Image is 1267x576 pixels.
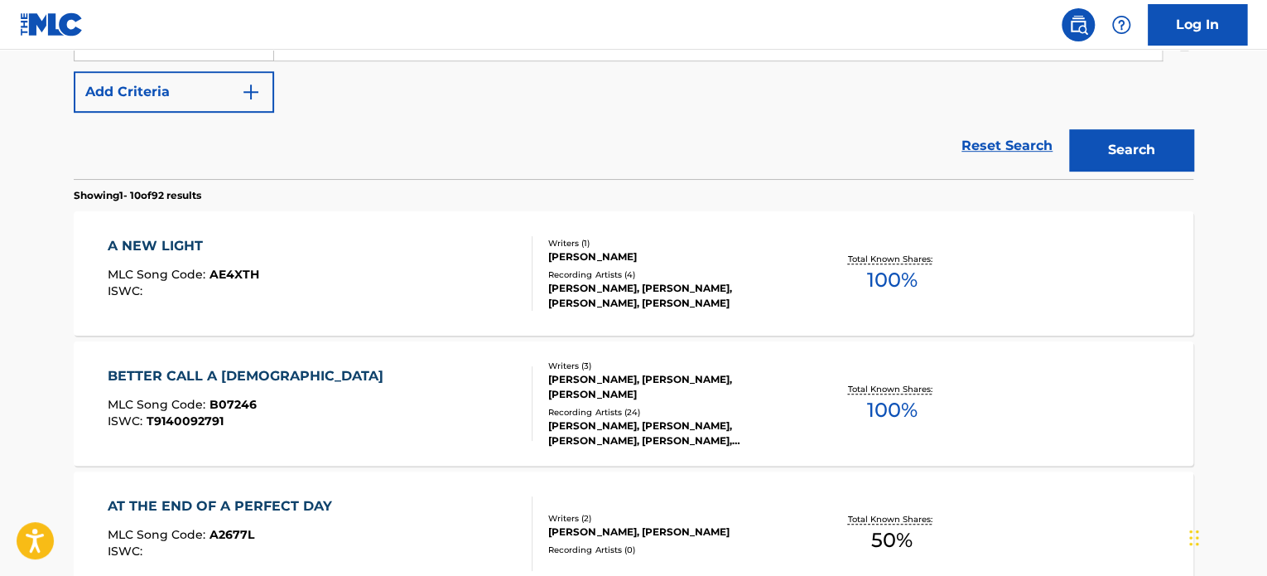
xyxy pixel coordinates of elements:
[548,269,798,281] div: Recording Artists ( 4 )
[548,406,798,419] div: Recording Artists ( 24 )
[1148,4,1247,46] a: Log In
[108,267,210,282] span: MLC Song Code :
[1105,8,1138,41] div: Help
[108,544,147,559] span: ISWC :
[548,512,798,525] div: Writers ( 2 )
[108,283,147,298] span: ISWC :
[1189,513,1199,563] div: Drag
[847,513,936,525] p: Total Known Shares:
[548,281,798,311] div: [PERSON_NAME], [PERSON_NAME], [PERSON_NAME], [PERSON_NAME]
[74,211,1193,336] a: A NEW LIGHTMLC Song Code:AE4XTHISWC:Writers (1)[PERSON_NAME]Recording Artists (4)[PERSON_NAME], [...
[74,341,1193,466] a: BETTER CALL A [DEMOGRAPHIC_DATA]MLC Song Code:B07246ISWC:T9140092791Writers (3)[PERSON_NAME], [PE...
[147,414,224,428] span: T9140092791
[866,265,917,295] span: 100 %
[847,383,936,395] p: Total Known Shares:
[548,372,798,402] div: [PERSON_NAME], [PERSON_NAME], [PERSON_NAME]
[108,397,210,412] span: MLC Song Code :
[1184,496,1267,576] iframe: Chat Widget
[108,414,147,428] span: ISWC :
[108,496,340,516] div: AT THE END OF A PERFECT DAY
[210,527,254,542] span: A2677L
[108,236,259,256] div: A NEW LIGHT
[548,544,798,556] div: Recording Artists ( 0 )
[953,128,1061,164] a: Reset Search
[548,249,798,264] div: [PERSON_NAME]
[548,419,798,448] div: [PERSON_NAME], [PERSON_NAME], [PERSON_NAME], [PERSON_NAME], [PERSON_NAME]
[1062,8,1095,41] a: Public Search
[847,253,936,265] p: Total Known Shares:
[210,397,257,412] span: B07246
[74,71,274,113] button: Add Criteria
[866,395,917,425] span: 100 %
[548,360,798,372] div: Writers ( 3 )
[1069,129,1193,171] button: Search
[548,237,798,249] div: Writers ( 1 )
[210,267,259,282] span: AE4XTH
[108,527,210,542] span: MLC Song Code :
[1068,15,1088,35] img: search
[548,525,798,540] div: [PERSON_NAME], [PERSON_NAME]
[1111,15,1131,35] img: help
[20,12,84,36] img: MLC Logo
[241,82,261,102] img: 9d2ae6d4665cec9f34b9.svg
[108,366,392,386] div: BETTER CALL A [DEMOGRAPHIC_DATA]
[871,525,913,555] span: 50 %
[74,188,201,203] p: Showing 1 - 10 of 92 results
